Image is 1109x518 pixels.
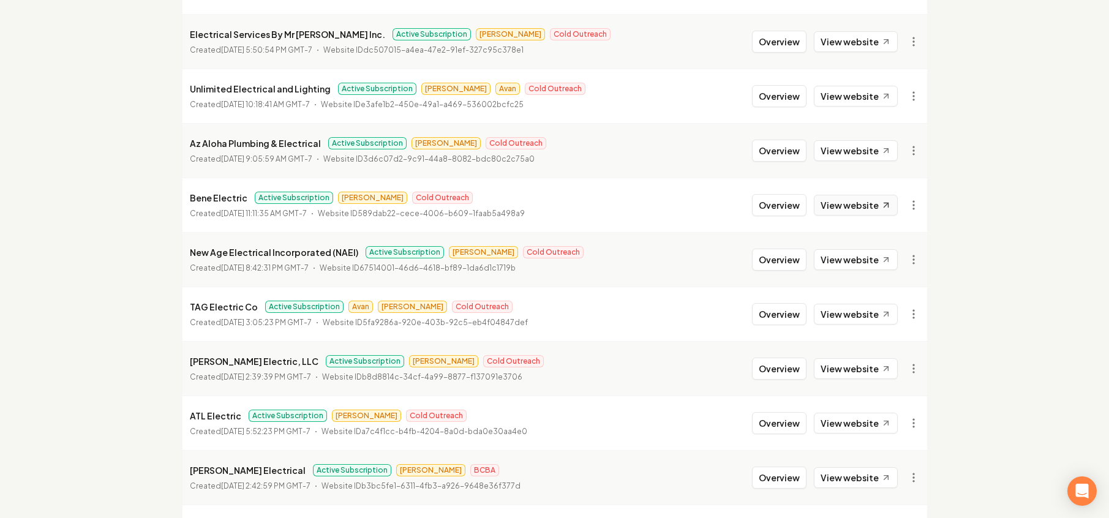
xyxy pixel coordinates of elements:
[190,81,331,96] p: Unlimited Electrical and Lighting
[752,249,806,271] button: Overview
[332,410,401,422] span: [PERSON_NAME]
[378,301,447,313] span: [PERSON_NAME]
[322,371,522,383] p: Website ID b8d8814c-34cf-4a99-8877-f137091e3706
[752,412,806,434] button: Overview
[190,153,312,165] p: Created
[313,464,391,476] span: Active Subscription
[406,410,467,422] span: Cold Outreach
[320,262,516,274] p: Website ID 67514001-46d6-4618-bf89-1da6d1c1719b
[409,355,478,367] span: [PERSON_NAME]
[190,27,385,42] p: Electrical Services By Mr [PERSON_NAME] Inc.
[318,208,525,220] p: Website ID 589dab22-cece-4006-b609-1faab5a498a9
[752,31,806,53] button: Overview
[190,480,310,492] p: Created
[486,137,546,149] span: Cold Outreach
[814,140,898,161] a: View website
[814,413,898,434] a: View website
[752,303,806,325] button: Overview
[221,154,312,163] time: [DATE] 9:05:59 AM GMT-7
[190,354,318,369] p: [PERSON_NAME] Electric, LLC
[412,192,473,204] span: Cold Outreach
[752,85,806,107] button: Overview
[752,358,806,380] button: Overview
[752,467,806,489] button: Overview
[366,246,444,258] span: Active Subscription
[338,192,407,204] span: [PERSON_NAME]
[321,99,524,111] p: Website ID e3afe1b2-450e-49a1-a469-536002bcfc25
[814,86,898,107] a: View website
[221,427,310,436] time: [DATE] 5:52:23 PM GMT-7
[190,208,307,220] p: Created
[1067,476,1097,506] div: Open Intercom Messenger
[255,192,333,204] span: Active Subscription
[326,355,404,367] span: Active Subscription
[495,83,520,95] span: Avan
[421,83,491,95] span: [PERSON_NAME]
[476,28,545,40] span: [PERSON_NAME]
[323,317,528,329] p: Website ID 5fa9286a-920e-403b-92c5-eb4f04847def
[190,426,310,438] p: Created
[221,209,307,218] time: [DATE] 11:11:35 AM GMT-7
[550,28,611,40] span: Cold Outreach
[321,480,521,492] p: Website ID b3bc5fe1-6311-4fb3-a926-9648e36f377d
[323,153,535,165] p: Website ID 3d6c07d2-9c91-44a8-8082-bdc80c2c75a0
[190,99,310,111] p: Created
[190,190,247,205] p: Bene Electric
[396,464,465,476] span: [PERSON_NAME]
[190,44,312,56] p: Created
[221,481,310,490] time: [DATE] 2:42:59 PM GMT-7
[752,140,806,162] button: Overview
[190,408,241,423] p: ATL Electric
[190,463,306,478] p: [PERSON_NAME] Electrical
[393,28,471,40] span: Active Subscription
[470,464,499,476] span: BCBA
[348,301,373,313] span: Avan
[449,246,518,258] span: [PERSON_NAME]
[190,371,311,383] p: Created
[221,263,309,272] time: [DATE] 8:42:31 PM GMT-7
[221,372,311,381] time: [DATE] 2:39:39 PM GMT-7
[525,83,585,95] span: Cold Outreach
[814,249,898,270] a: View website
[221,45,312,54] time: [DATE] 5:50:54 PM GMT-7
[190,262,309,274] p: Created
[814,31,898,52] a: View website
[221,100,310,109] time: [DATE] 10:18:41 AM GMT-7
[814,304,898,325] a: View website
[814,467,898,488] a: View website
[452,301,513,313] span: Cold Outreach
[265,301,344,313] span: Active Subscription
[814,195,898,216] a: View website
[523,246,584,258] span: Cold Outreach
[814,358,898,379] a: View website
[328,137,407,149] span: Active Subscription
[483,355,544,367] span: Cold Outreach
[190,299,258,314] p: TAG Electric Co
[412,137,481,149] span: [PERSON_NAME]
[190,245,358,260] p: New Age Electrical Incorporated (NAEI)
[190,317,312,329] p: Created
[338,83,416,95] span: Active Subscription
[221,318,312,327] time: [DATE] 3:05:23 PM GMT-7
[249,410,327,422] span: Active Subscription
[752,194,806,216] button: Overview
[321,426,527,438] p: Website ID a7c4f1cc-b4fb-4204-8a0d-bda0e30aa4e0
[323,44,524,56] p: Website ID dc507015-a4ea-47e2-91ef-327c95c378e1
[190,136,321,151] p: Az Aloha Plumbing & Electrical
